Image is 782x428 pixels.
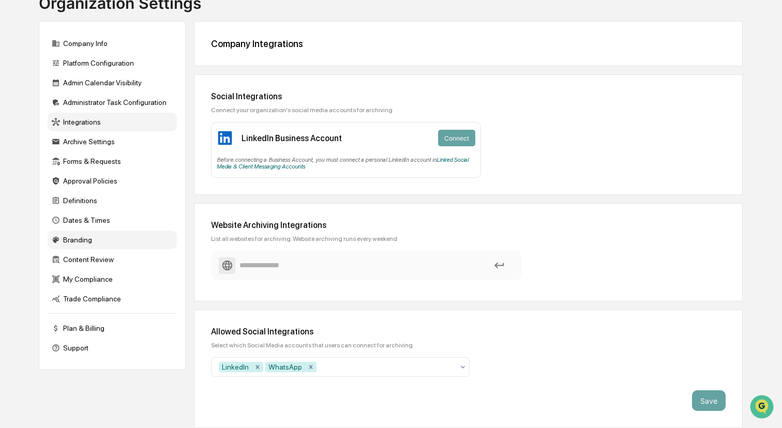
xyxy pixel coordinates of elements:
[48,191,177,210] div: Definitions
[71,126,132,145] a: 🗄️Attestations
[217,130,233,146] img: LinkedIn Business Account Icon
[211,91,726,101] div: Social Integrations
[217,152,475,170] div: Before connecting a Business Account, you must connect a personal LinkedIn account in
[48,231,177,249] div: Branding
[21,150,65,160] span: Data Lookup
[749,394,777,422] iframe: Open customer support
[48,289,177,308] div: Trade Compliance
[48,73,177,92] div: Admin Calendar Visibility
[35,89,135,98] div: We're offline, we'll be back soon
[242,133,342,143] div: LinkedIn Business Account
[438,130,475,146] button: Connect
[219,362,252,372] div: LinkedIn
[211,38,726,49] div: Company Integrations
[10,131,19,140] div: 🖐️
[10,79,29,98] img: 1746055101610-c473b297-6a78-478c-a979-82029cc54cd1
[48,113,177,131] div: Integrations
[48,93,177,112] div: Administrator Task Configuration
[692,390,726,411] button: Save
[211,342,726,349] div: Select which Social Media accounts that users can connect for archiving
[176,82,188,95] button: Start new chat
[48,211,177,230] div: Dates & Times
[252,362,263,372] div: Remove LinkedIn
[6,126,71,145] a: 🖐️Preclearance
[48,132,177,151] div: Archive Settings
[48,250,177,269] div: Content Review
[48,319,177,338] div: Plan & Billing
[6,146,69,164] a: 🔎Data Lookup
[48,34,177,53] div: Company Info
[75,131,83,140] div: 🗄️
[48,152,177,171] div: Forms & Requests
[305,362,317,372] div: Remove WhatsApp
[211,106,726,114] div: Connect your organization's social media accounts for archiving
[211,235,726,242] div: List all websites for archiving. Website archiving runs every weekend
[265,362,305,372] div: WhatsApp
[48,339,177,357] div: Support
[21,130,67,141] span: Preclearance
[103,175,125,183] span: Pylon
[48,172,177,190] div: Approval Policies
[73,175,125,183] a: Powered byPylon
[35,79,170,89] div: Start new chat
[217,157,469,170] a: Linked Social Media & Client Messaging Accounts
[211,220,726,230] div: Website Archiving Integrations
[85,130,128,141] span: Attestations
[48,54,177,72] div: Platform Configuration
[48,270,177,288] div: My Compliance
[10,151,19,159] div: 🔎
[10,22,188,38] p: How can we help?
[211,327,726,337] div: Allowed Social Integrations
